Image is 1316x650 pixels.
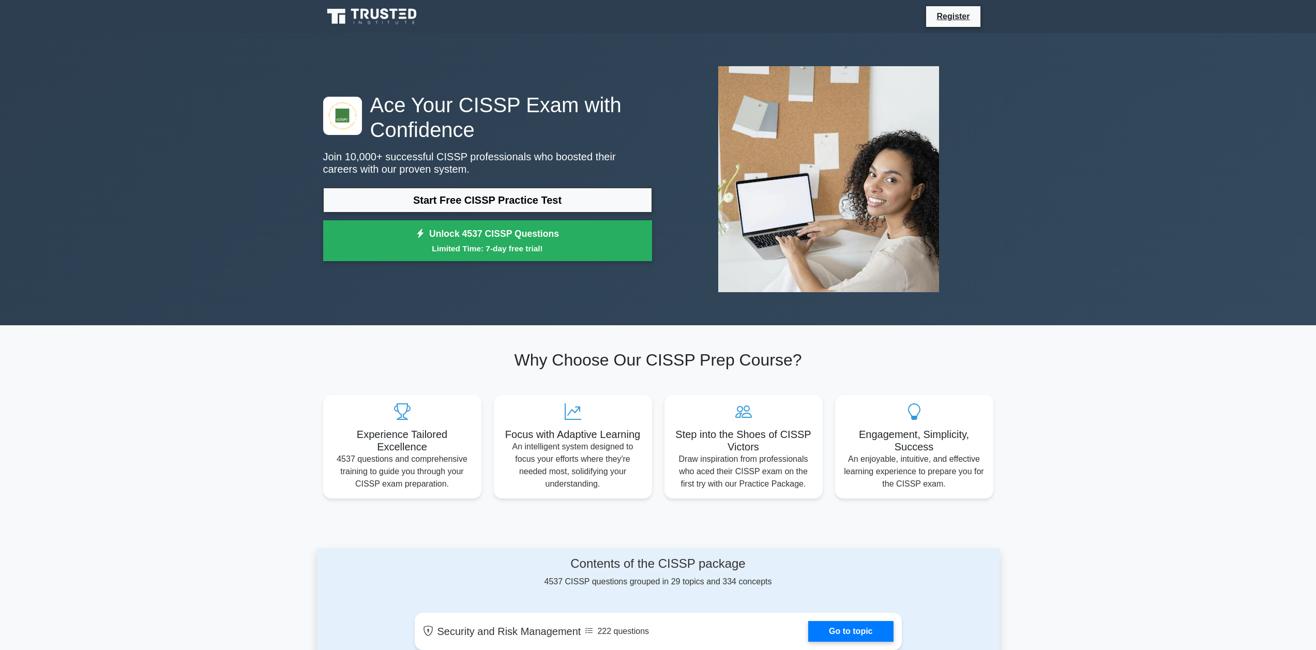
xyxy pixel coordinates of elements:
[843,428,985,453] h5: Engagement, Simplicity, Success
[673,453,814,490] p: Draw inspiration from professionals who aced their CISSP exam on the first try with our Practice ...
[331,428,473,453] h5: Experience Tailored Excellence
[502,441,644,490] p: An intelligent system designed to focus your efforts where they're needed most, solidifying your ...
[336,243,639,254] small: Limited Time: 7-day free trial!
[930,10,976,23] a: Register
[808,621,893,642] a: Go to topic
[331,453,473,490] p: 4537 questions and comprehensive training to guide you through your CISSP exam preparation.
[502,428,644,441] h5: Focus with Adaptive Learning
[323,93,652,142] h1: Ace Your CISSP Exam with Confidence
[673,428,814,453] h5: Step into the Shoes of CISSP Victors
[415,556,902,588] div: 4537 CISSP questions grouped in 29 topics and 334 concepts
[323,220,652,262] a: Unlock 4537 CISSP QuestionsLimited Time: 7-day free trial!
[415,556,902,571] h4: Contents of the CISSP package
[843,453,985,490] p: An enjoyable, intuitive, and effective learning experience to prepare you for the CISSP exam.
[323,188,652,213] a: Start Free CISSP Practice Test
[323,350,993,370] h2: Why Choose Our CISSP Prep Course?
[323,150,652,175] p: Join 10,000+ successful CISSP professionals who boosted their careers with our proven system.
